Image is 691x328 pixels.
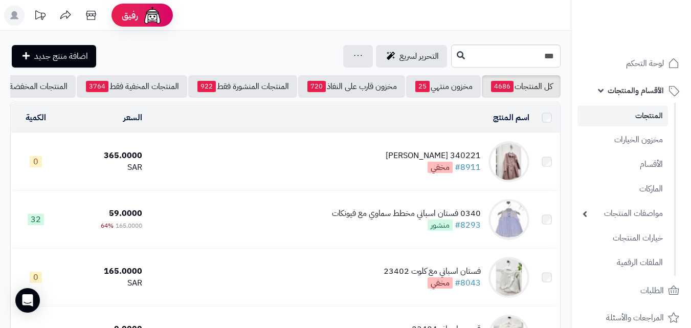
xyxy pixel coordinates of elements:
[64,266,142,277] div: 165.0000
[577,51,685,76] a: لوحة التحكم
[640,283,664,298] span: الطلبات
[415,81,430,92] span: 25
[64,162,142,173] div: SAR
[482,75,561,98] a: كل المنتجات4686
[399,50,439,62] span: التحرير لسريع
[577,278,685,303] a: الطلبات
[188,75,297,98] a: المنتجات المنشورة فقط922
[116,221,142,230] span: 165.0000
[488,199,529,240] img: 0340 فستان اسباني مخطط سماوي مع فيونكات
[30,156,42,167] span: 0
[428,277,453,289] span: مخفي
[455,161,481,173] a: #8911
[428,220,453,231] span: منشور
[30,272,42,283] span: 0
[606,311,664,325] span: المراجعات والأسئلة
[577,203,668,225] a: مواصفات المنتجات
[12,45,96,68] a: اضافة منتج جديد
[376,45,447,68] a: التحرير لسريع
[298,75,405,98] a: مخزون قارب على النفاذ720
[34,50,88,62] span: اضافة منتج جديد
[307,81,326,92] span: 720
[123,112,142,124] a: السعر
[86,81,108,92] span: 3764
[384,266,481,277] div: فستان اسباني مع كلوت 23402
[64,277,142,289] div: SAR
[608,83,664,98] span: الأقسام والمنتجات
[493,112,529,124] a: اسم المنتج
[577,227,668,249] a: خيارات المنتجات
[491,81,514,92] span: 4686
[455,277,481,289] a: #8043
[15,288,40,313] div: Open Intercom Messenger
[626,56,664,71] span: لوحة التحكم
[386,150,481,162] div: 340221 [PERSON_NAME]
[488,257,529,298] img: فستان اسباني مع كلوت 23402
[577,178,668,200] a: الماركات
[77,75,187,98] a: المنتجات المخفية فقط3764
[28,214,44,225] span: 32
[577,154,668,176] a: الأقسام
[27,5,53,28] a: تحديثات المنصة
[332,208,481,220] div: 0340 فستان اسباني مخطط سماوي مع فيونكات
[428,162,453,173] span: مخفي
[577,129,668,151] a: مخزون الخيارات
[26,112,46,124] a: الكمية
[64,150,142,162] div: 365.0000
[109,207,142,220] span: 59.0000
[577,252,668,274] a: الملفات الرقمية
[197,81,216,92] span: 922
[142,5,163,26] img: ai-face.png
[455,219,481,231] a: #8293
[488,141,529,182] img: 340221 جاكيت اسباني
[577,105,668,126] a: المنتجات
[101,221,114,230] span: 64%
[122,9,138,21] span: رفيق
[406,75,481,98] a: مخزون منتهي25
